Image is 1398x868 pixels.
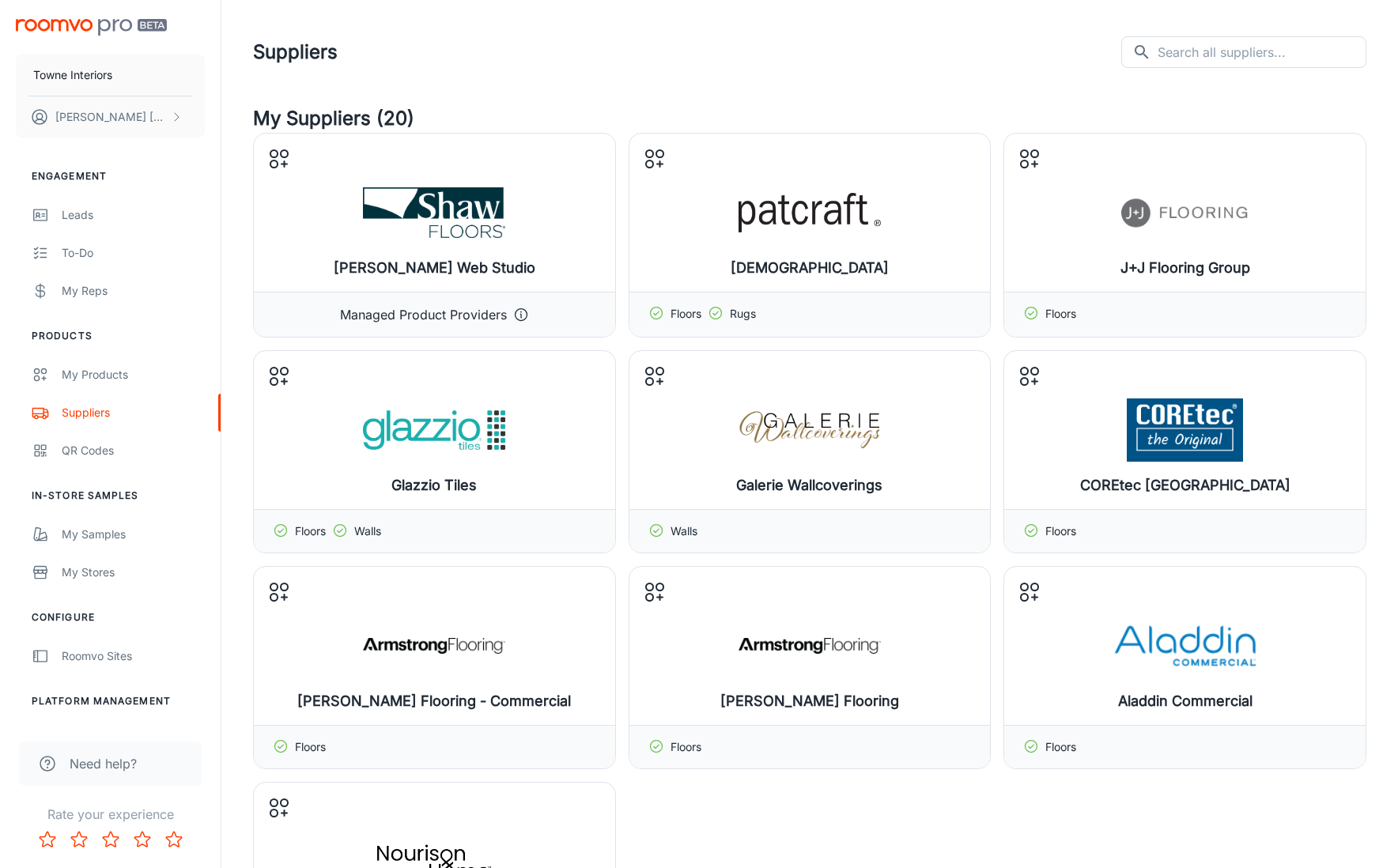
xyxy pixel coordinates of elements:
p: Floors [671,305,701,324]
p: Walls [354,523,381,540]
img: Roomvo PRO Beta [16,19,167,36]
p: Floors [671,738,701,756]
p: Floors [1045,305,1076,324]
p: Rugs [730,305,756,324]
h4: My Suppliers (20) [253,104,1366,133]
h1: Suppliers [253,38,338,66]
p: Floors [1045,523,1076,540]
span: Need help? [70,754,137,773]
p: Rate your experience [13,805,208,824]
button: Rate 1 star [32,824,63,855]
div: QR Codes [62,442,205,459]
p: Towne Interiors [33,66,112,84]
p: Floors [1045,738,1076,756]
div: My Stores [62,564,205,581]
div: Roomvo Sites [62,647,205,665]
p: Managed Product Providers [340,305,507,324]
div: My Samples [62,526,205,543]
h6: [PERSON_NAME] Web Studio [334,257,535,279]
p: Floors [295,738,326,756]
p: [PERSON_NAME] [PERSON_NAME] [55,108,167,126]
button: Rate 3 star [95,824,127,855]
input: Search all suppliers... [1158,36,1366,68]
button: Towne Interiors [16,55,205,96]
button: [PERSON_NAME] [PERSON_NAME] [16,96,205,138]
div: To-do [62,244,205,262]
img: Shaw Web Studio [363,181,505,244]
p: Floors [295,523,326,540]
p: Walls [671,523,697,540]
div: My Products [62,366,205,383]
div: My Reps [62,282,205,300]
div: Suppliers [62,404,205,421]
button: Rate 5 star [158,824,190,855]
div: Leads [62,206,205,224]
button: Rate 4 star [127,824,158,855]
button: Rate 2 star [63,824,95,855]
